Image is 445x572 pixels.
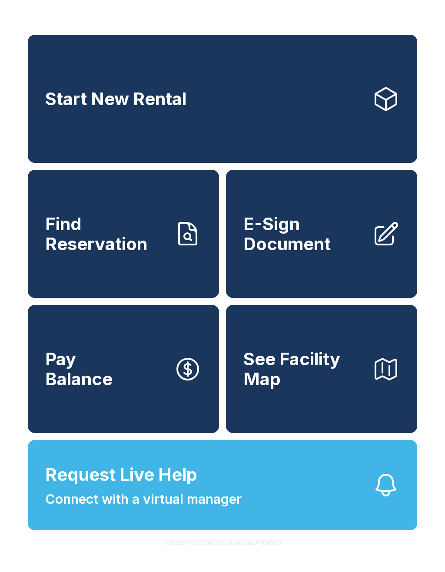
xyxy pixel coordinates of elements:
[226,170,417,298] a: E-Sign Document
[45,214,167,254] span: Find Reservation
[45,89,186,109] span: Start New Rental
[28,440,417,530] button: Request Live HelpConnect with a virtual manager
[45,489,242,509] span: Connect with a virtual manager
[28,170,219,298] a: Find Reservation
[157,530,288,555] button: VersionPE2CWShLHxwLdo7nhiB05
[28,305,219,433] a: PayBalance
[243,349,365,389] span: See Facility Map
[45,349,113,389] span: Pay Balance
[243,214,365,254] span: E-Sign Document
[28,35,417,163] a: Start New Rental
[45,462,197,488] span: Request Live Help
[226,305,417,433] button: See Facility Map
